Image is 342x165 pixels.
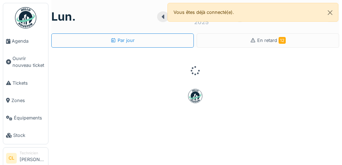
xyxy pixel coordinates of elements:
span: Tickets [12,80,45,86]
button: Close [322,3,338,22]
h1: lun. [51,10,76,23]
div: 2025 [194,18,209,26]
span: Zones [11,97,45,104]
span: En retard [257,38,286,43]
div: Par jour [110,37,135,44]
a: Équipements [3,109,48,127]
a: Tickets [3,74,48,92]
span: 12 [279,37,286,44]
li: CL [6,153,17,164]
div: Technicien [20,150,45,156]
a: Agenda [3,32,48,50]
span: Équipements [14,115,45,121]
a: Ouvrir nouveau ticket [3,50,48,74]
img: badge-BVDL4wpA.svg [188,89,202,103]
img: Badge_color-CXgf-gQk.svg [15,7,36,28]
a: Zones [3,92,48,109]
span: Ouvrir nouveau ticket [12,55,45,69]
span: Stock [13,132,45,139]
a: Stock [3,127,48,144]
span: Agenda [12,38,45,44]
div: Vous êtes déjà connecté(e). [167,3,338,22]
